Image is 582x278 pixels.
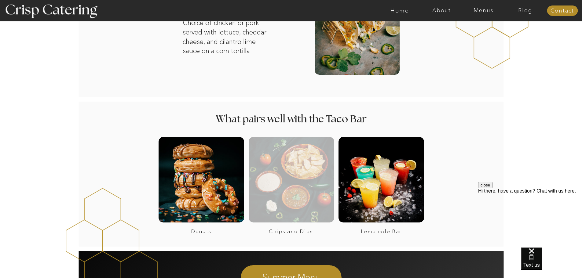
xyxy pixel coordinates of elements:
p: Choice of chicken or pork served with lettuce, cheddar cheese, and cilantro lime sauce on a corn ... [183,18,272,60]
a: Donuts [160,229,243,234]
a: Menus [463,8,504,14]
a: Home [379,8,421,14]
iframe: podium webchat widget prompt [478,182,582,255]
iframe: podium webchat widget bubble [521,247,582,278]
a: Chips and Dips [250,229,333,234]
a: Blog [504,8,546,14]
a: About [421,8,463,14]
a: Contact [547,8,578,14]
a: Lemonade Bar [340,229,423,234]
h2: What pairs well with the Taco Bar [178,114,405,126]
